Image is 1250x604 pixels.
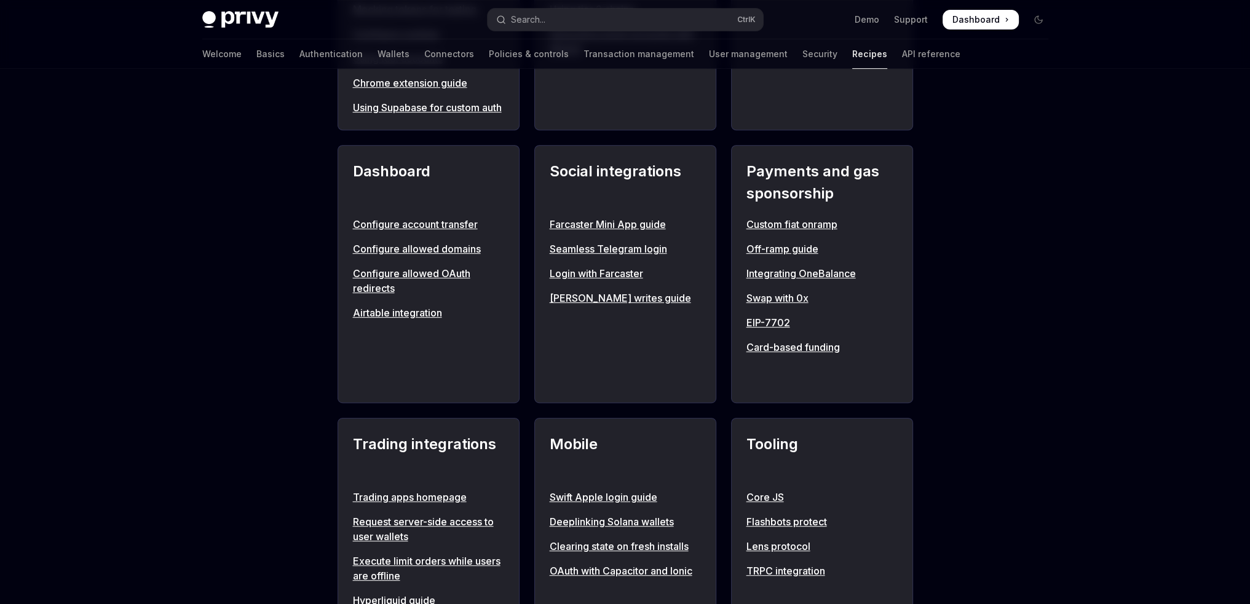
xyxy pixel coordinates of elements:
[746,315,898,330] a: EIP-7702
[746,514,898,529] a: Flashbots protect
[353,217,504,232] a: Configure account transfer
[353,241,504,256] a: Configure allowed domains
[746,433,898,477] h2: Tooling
[353,433,504,477] h2: Trading integrations
[550,217,701,232] a: Farcaster Mini App guide
[855,14,879,26] a: Demo
[746,539,898,554] a: Lens protocol
[550,291,701,305] a: [PERSON_NAME] writes guide
[353,76,504,90] a: Chrome extension guide
[353,100,504,115] a: Using Supabase for custom auth
[424,39,474,69] a: Connectors
[952,14,1000,26] span: Dashboard
[353,490,504,504] a: Trading apps homepage
[1029,10,1048,29] button: Toggle dark mode
[746,340,898,355] a: Card-based funding
[746,266,898,281] a: Integrating OneBalance
[709,39,788,69] a: User management
[550,563,701,578] a: OAuth with Capacitor and Ionic
[550,241,701,256] a: Seamless Telegram login
[550,160,701,205] h2: Social integrations
[746,241,898,256] a: Off-ramp guide
[353,266,504,296] a: Configure allowed OAuth redirects
[378,39,409,69] a: Wallets
[353,554,504,583] a: Execute limit orders while users are offline
[550,266,701,281] a: Login with Farcaster
[550,433,701,477] h2: Mobile
[256,39,285,69] a: Basics
[746,563,898,578] a: TRPC integration
[894,14,928,26] a: Support
[353,160,504,205] h2: Dashboard
[902,39,960,69] a: API reference
[802,39,837,69] a: Security
[852,39,887,69] a: Recipes
[746,291,898,305] a: Swap with 0x
[550,514,701,529] a: Deeplinking Solana wallets
[511,12,545,27] div: Search...
[353,305,504,320] a: Airtable integration
[746,490,898,504] a: Core JS
[353,514,504,544] a: Request server-side access to user wallets
[737,15,756,25] span: Ctrl K
[550,490,701,504] a: Swift Apple login guide
[943,10,1019,29] a: Dashboard
[583,39,694,69] a: Transaction management
[202,11,279,28] img: dark logo
[202,39,242,69] a: Welcome
[299,39,363,69] a: Authentication
[488,9,763,31] button: Open search
[489,39,569,69] a: Policies & controls
[746,217,898,232] a: Custom fiat onramp
[746,160,898,205] h2: Payments and gas sponsorship
[550,539,701,554] a: Clearing state on fresh installs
